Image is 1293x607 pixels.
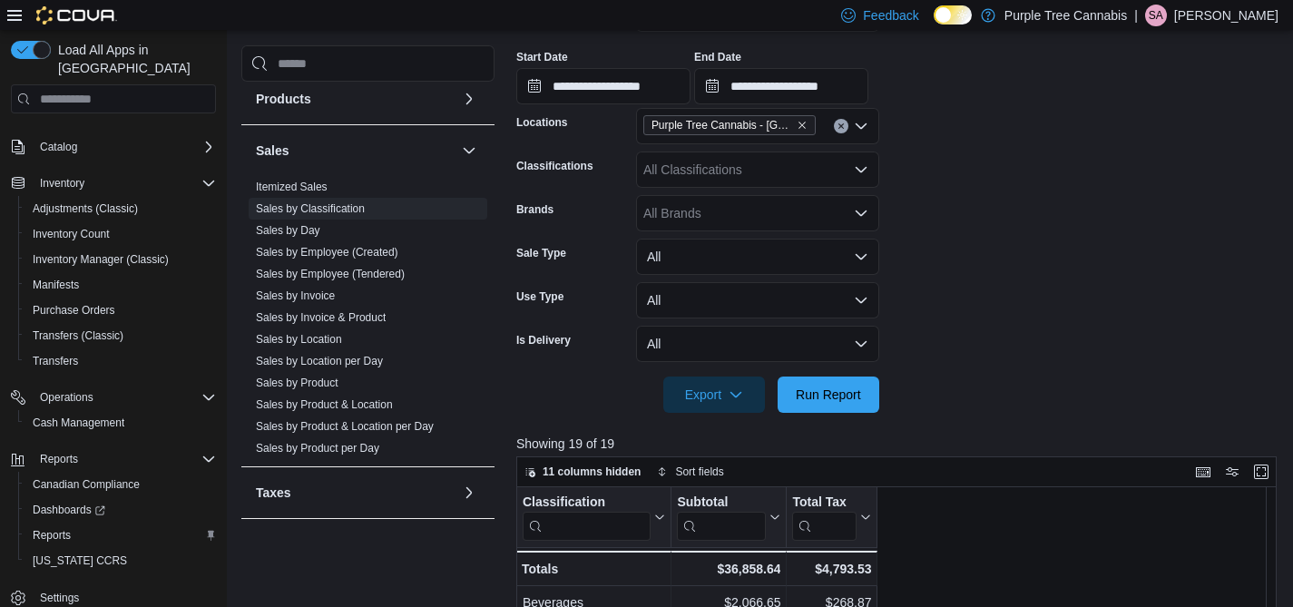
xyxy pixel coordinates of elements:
[25,299,122,321] a: Purchase Orders
[256,354,383,368] span: Sales by Location per Day
[40,140,77,154] span: Catalog
[523,494,651,512] div: Classification
[25,524,216,546] span: Reports
[33,201,138,216] span: Adjustments (Classic)
[18,298,223,323] button: Purchase Orders
[677,558,780,580] div: $36,858.64
[18,348,223,374] button: Transfers
[663,377,765,413] button: Export
[1221,461,1243,483] button: Display options
[51,41,216,77] span: Load All Apps in [GEOGRAPHIC_DATA]
[18,472,223,497] button: Canadian Compliance
[33,387,101,408] button: Operations
[33,278,79,292] span: Manifests
[33,448,216,470] span: Reports
[18,247,223,272] button: Inventory Manager (Classic)
[256,333,342,346] a: Sales by Location
[25,223,117,245] a: Inventory Count
[256,90,455,108] button: Products
[458,140,480,162] button: Sales
[256,268,405,280] a: Sales by Employee (Tendered)
[778,377,879,413] button: Run Report
[40,176,84,191] span: Inventory
[694,50,741,64] label: End Date
[458,88,480,110] button: Products
[33,136,216,158] span: Catalog
[854,162,868,177] button: Open list of options
[1134,5,1138,26] p: |
[25,499,216,521] span: Dashboards
[256,289,335,303] span: Sales by Invoice
[33,416,124,430] span: Cash Management
[516,333,571,348] label: Is Delivery
[256,420,434,433] a: Sales by Product & Location per Day
[256,142,455,160] button: Sales
[4,134,223,160] button: Catalog
[934,5,972,24] input: Dark Mode
[25,249,216,270] span: Inventory Manager (Classic)
[33,303,115,318] span: Purchase Orders
[543,465,642,479] span: 11 columns hidden
[256,311,386,324] a: Sales by Invoice & Product
[33,387,216,408] span: Operations
[834,119,848,133] button: Clear input
[516,202,553,217] label: Brands
[256,224,320,237] a: Sales by Day
[25,274,216,296] span: Manifests
[643,115,816,135] span: Purple Tree Cannabis - Toronto
[40,390,93,405] span: Operations
[677,494,780,541] button: Subtotal
[256,484,455,502] button: Taxes
[1149,5,1163,26] span: SA
[25,550,216,572] span: Washington CCRS
[792,494,871,541] button: Total Tax
[650,461,730,483] button: Sort fields
[256,484,291,502] h3: Taxes
[516,246,566,260] label: Sale Type
[33,448,85,470] button: Reports
[256,355,383,367] a: Sales by Location per Day
[256,289,335,302] a: Sales by Invoice
[25,412,216,434] span: Cash Management
[523,494,651,541] div: Classification
[256,442,379,455] a: Sales by Product per Day
[636,326,879,362] button: All
[675,465,723,479] span: Sort fields
[256,310,386,325] span: Sales by Invoice & Product
[25,198,145,220] a: Adjustments (Classic)
[25,325,216,347] span: Transfers (Classic)
[18,272,223,298] button: Manifests
[256,267,405,281] span: Sales by Employee (Tendered)
[522,558,665,580] div: Totals
[792,558,871,580] div: $4,793.53
[25,550,134,572] a: [US_STATE] CCRS
[677,494,766,512] div: Subtotal
[796,386,861,404] span: Run Report
[694,68,868,104] input: Press the down key to open a popover containing a calendar.
[18,323,223,348] button: Transfers (Classic)
[18,196,223,221] button: Adjustments (Classic)
[256,398,393,411] a: Sales by Product & Location
[677,494,766,541] div: Subtotal
[256,202,365,215] a: Sales by Classification
[33,172,216,194] span: Inventory
[33,553,127,568] span: [US_STATE] CCRS
[25,474,147,495] a: Canadian Compliance
[256,90,311,108] h3: Products
[25,249,176,270] a: Inventory Manager (Classic)
[4,385,223,410] button: Operations
[25,499,113,521] a: Dashboards
[33,227,110,241] span: Inventory Count
[651,116,793,134] span: Purple Tree Cannabis - [GEOGRAPHIC_DATA]
[854,119,868,133] button: Open list of options
[25,412,132,434] a: Cash Management
[1250,461,1272,483] button: Enter fullscreen
[458,482,480,504] button: Taxes
[517,461,649,483] button: 11 columns hidden
[1004,5,1127,26] p: Purple Tree Cannabis
[674,377,754,413] span: Export
[40,452,78,466] span: Reports
[516,289,563,304] label: Use Type
[256,245,398,259] span: Sales by Employee (Created)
